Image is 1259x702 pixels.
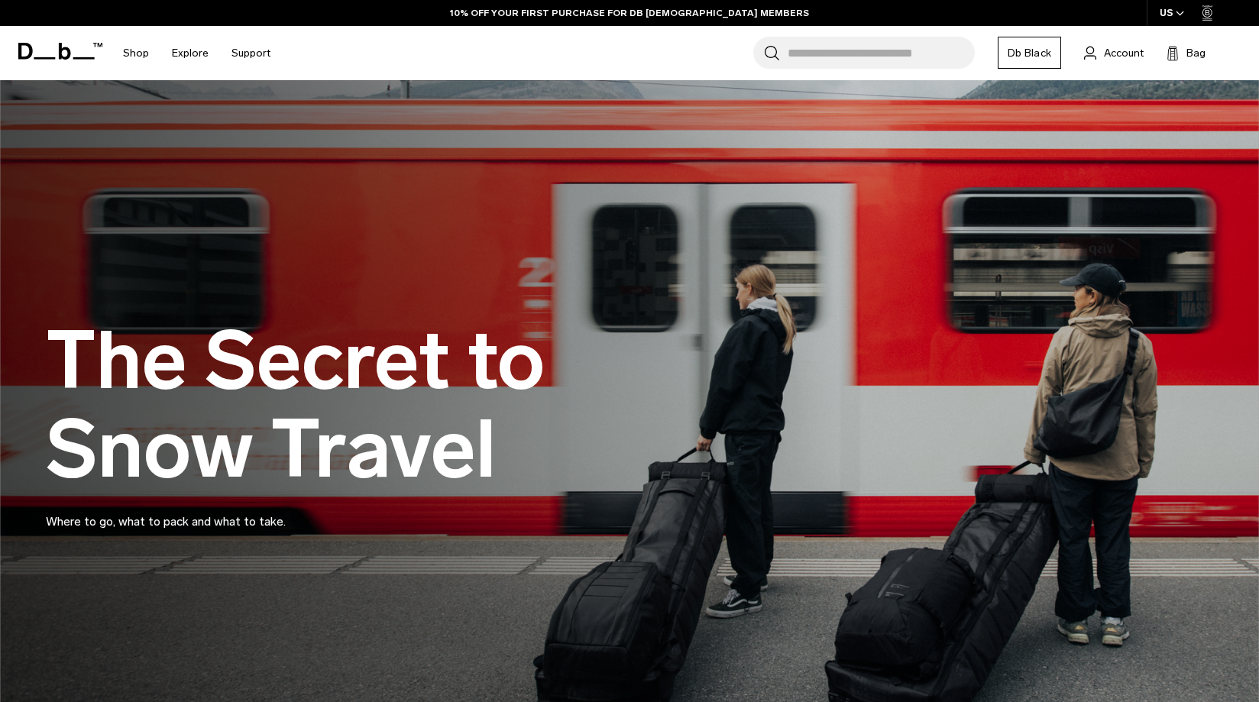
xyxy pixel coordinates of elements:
[231,26,270,80] a: Support
[46,317,733,493] h1: The Secret to Snow Travel
[1104,45,1144,61] span: Account
[172,26,209,80] a: Explore
[998,37,1061,69] a: Db Black
[123,26,149,80] a: Shop
[46,494,413,531] p: Where to go, what to pack and what to take.
[1186,45,1206,61] span: Bag
[1167,44,1206,62] button: Bag
[450,6,809,20] a: 10% OFF YOUR FIRST PURCHASE FOR DB [DEMOGRAPHIC_DATA] MEMBERS
[112,26,282,80] nav: Main Navigation
[1084,44,1144,62] a: Account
